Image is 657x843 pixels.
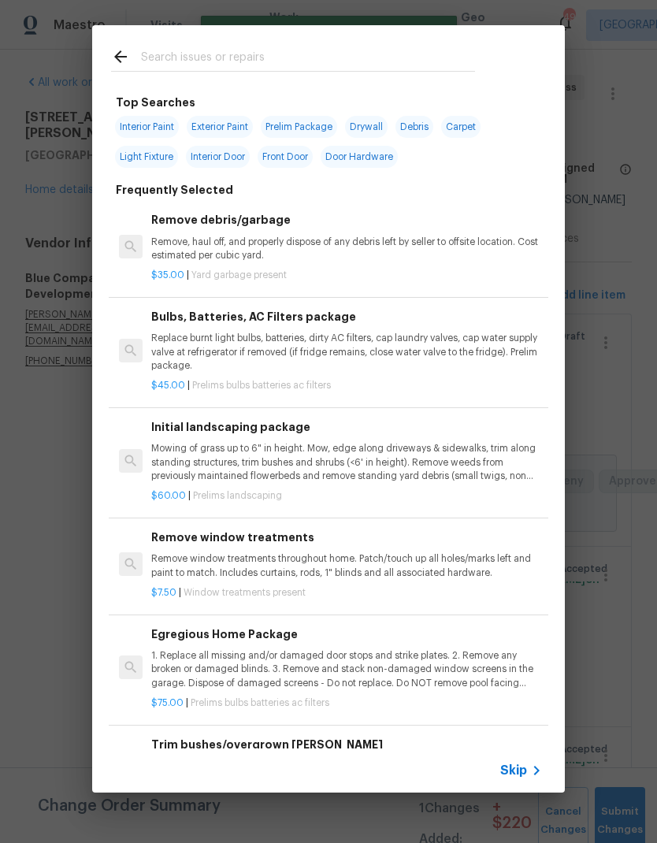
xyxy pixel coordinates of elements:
input: Search issues or repairs [141,47,475,71]
h6: Remove window treatments [151,529,542,546]
span: Interior Door [186,146,250,168]
span: $45.00 [151,381,185,390]
h6: Initial landscaping package [151,418,542,436]
span: Carpet [441,116,481,138]
h6: Trim bushes/overgrown [PERSON_NAME] [151,736,542,753]
span: Exterior Paint [187,116,253,138]
h6: Top Searches [116,94,195,111]
span: $75.00 [151,698,184,707]
h6: Bulbs, Batteries, AC Filters package [151,308,542,325]
p: | [151,269,542,282]
h6: Frequently Selected [116,181,233,199]
span: $60.00 [151,491,186,500]
p: Remove, haul off, and properly dispose of any debris left by seller to offsite location. Cost est... [151,236,542,262]
span: Prelims bulbs batteries ac filters [192,381,331,390]
p: Remove window treatments throughout home. Patch/touch up all holes/marks left and paint to match.... [151,552,542,579]
span: Debris [395,116,433,138]
p: | [151,379,542,392]
p: | [151,696,542,710]
h6: Egregious Home Package [151,626,542,643]
span: Skip [500,763,527,778]
p: Replace burnt light bulbs, batteries, dirty AC filters, cap laundry valves, cap water supply valv... [151,332,542,372]
span: $35.00 [151,270,184,280]
span: $7.50 [151,588,176,597]
span: Interior Paint [115,116,179,138]
p: Mowing of grass up to 6" in height. Mow, edge along driveways & sidewalks, trim along standing st... [151,442,542,482]
span: Yard garbage present [191,270,287,280]
p: | [151,586,542,600]
span: Prelims bulbs batteries ac filters [191,698,329,707]
span: Light Fixture [115,146,178,168]
p: | [151,489,542,503]
span: Window treatments present [184,588,306,597]
p: 1. Replace all missing and/or damaged door stops and strike plates. 2. Remove any broken or damag... [151,649,542,689]
span: Drywall [345,116,388,138]
span: Door Hardware [321,146,398,168]
h6: Remove debris/garbage [151,211,542,228]
span: Prelims landscaping [193,491,282,500]
span: Front Door [258,146,313,168]
span: Prelim Package [261,116,337,138]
